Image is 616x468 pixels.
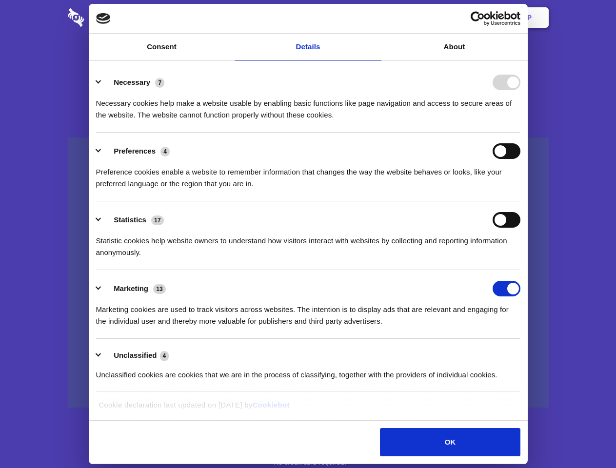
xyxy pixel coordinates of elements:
div: Preference cookies enable a website to remember information that changes the way the website beha... [96,159,520,190]
a: Usercentrics Cookiebot - opens in a new window [435,11,520,26]
button: Unclassified (4) [96,350,175,362]
label: Statistics [114,215,146,224]
div: Statistic cookies help website owners to understand how visitors interact with websites by collec... [96,228,520,258]
h1: Eliminate Slack Data Loss. [68,44,549,79]
label: Necessary [114,78,150,86]
span: 7 [155,78,164,88]
a: Login [442,2,485,33]
button: OK [380,428,520,456]
img: logo-wordmark-white-trans-d4663122ce5f474addd5e946df7df03e33cb6a1c49d2221995e7729f52c070b2.svg [68,8,151,27]
span: 4 [160,351,169,361]
div: Necessary cookies help make a website usable by enabling basic functions like page navigation and... [96,90,520,121]
a: Cookiebot [253,401,290,409]
a: About [381,34,528,60]
span: 4 [160,147,170,156]
img: logo [96,13,111,24]
a: Consent [89,34,235,60]
button: Preferences (4) [96,143,176,159]
h4: Auto-redaction of sensitive data, encrypted data sharing and self-destructing private chats. Shar... [68,89,549,121]
a: Details [235,34,381,60]
button: Necessary (7) [96,75,171,90]
a: Pricing [286,2,329,33]
a: Wistia video thumbnail [68,137,549,408]
label: Marketing [114,284,148,292]
div: Cookie declaration last updated on [DATE] by [91,399,525,418]
span: 13 [153,284,166,294]
div: Unclassified cookies are cookies that we are in the process of classifying, together with the pro... [96,362,520,381]
a: Contact [396,2,440,33]
span: 17 [151,215,164,225]
label: Preferences [114,147,156,155]
iframe: Drift Widget Chat Controller [567,419,604,456]
button: Marketing (13) [96,281,172,296]
div: Marketing cookies are used to track visitors across websites. The intention is to display ads tha... [96,296,520,327]
button: Statistics (17) [96,212,170,228]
